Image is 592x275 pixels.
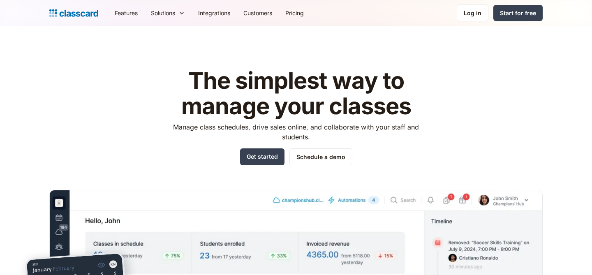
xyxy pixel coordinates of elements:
[166,122,427,142] p: Manage class schedules, drive sales online, and collaborate with your staff and students.
[151,9,175,17] div: Solutions
[289,148,352,165] a: Schedule a demo
[108,4,144,22] a: Features
[279,4,310,22] a: Pricing
[49,7,98,19] a: home
[457,5,488,21] a: Log in
[500,9,536,17] div: Start for free
[493,5,543,21] a: Start for free
[240,148,284,165] a: Get started
[192,4,237,22] a: Integrations
[237,4,279,22] a: Customers
[464,9,481,17] div: Log in
[166,68,427,119] h1: The simplest way to manage your classes
[144,4,192,22] div: Solutions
